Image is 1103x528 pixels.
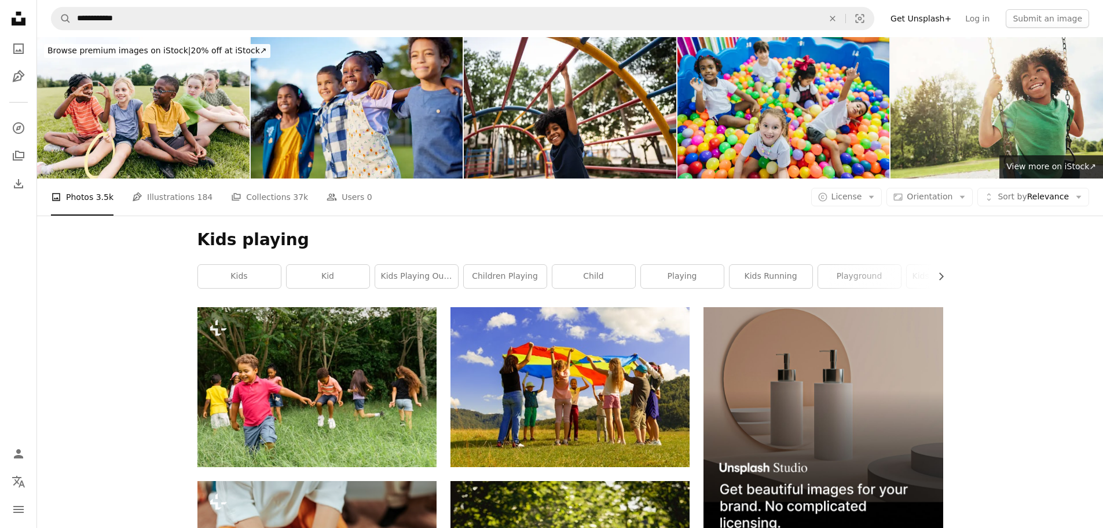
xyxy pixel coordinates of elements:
[231,179,308,216] a: Collections 37k
[998,191,1069,203] span: Relevance
[251,37,463,179] img: Multiethnic group of children friends enjoy together while hugging
[375,265,458,288] a: kids playing outside
[293,191,308,203] span: 37k
[197,307,437,467] img: a group of children playing in a field
[7,65,30,88] a: Illustrations
[977,188,1089,206] button: Sort byRelevance
[907,265,990,288] a: kids playing inside
[132,179,212,216] a: Illustrations 184
[287,265,369,288] a: kid
[37,37,250,179] img: Nature’s Classroom: Kids Learning Through Play
[464,37,676,179] img: Portrait of a boy playing on jungle gym on a playground
[52,8,71,30] button: Search Unsplash
[958,9,996,28] a: Log in
[7,470,30,493] button: Language
[198,265,281,288] a: kids
[930,265,943,288] button: scroll list to the right
[7,144,30,167] a: Collections
[818,265,901,288] a: playground
[51,7,874,30] form: Find visuals sitewide
[37,37,277,65] a: Browse premium images on iStock|20% off at iStock↗
[197,230,943,250] h1: Kids playing
[811,188,882,206] button: License
[831,192,862,201] span: License
[886,188,973,206] button: Orientation
[197,382,437,392] a: a group of children playing in a field
[1006,162,1096,171] span: View more on iStock ↗
[327,179,372,216] a: Users 0
[464,265,547,288] a: children playing
[47,46,267,55] span: 20% off at iStock ↗
[641,265,724,288] a: playing
[367,191,372,203] span: 0
[730,265,812,288] a: kids running
[1006,9,1089,28] button: Submit an image
[846,8,874,30] button: Visual search
[197,191,213,203] span: 184
[7,37,30,60] a: Photos
[820,8,845,30] button: Clear
[552,265,635,288] a: child
[7,172,30,195] a: Download History
[677,37,890,179] img: Portrait of children playing on ball pool in the school playroom
[891,37,1103,179] img: Happy, nature and child on swing in park for fun, adventure and play time on holiday or weekend t...
[999,155,1103,179] a: View more on iStock↗
[47,46,190,55] span: Browse premium images on iStock |
[450,307,690,467] img: group of women standing on green grass field during daytime
[7,442,30,465] a: Log in / Sign up
[7,7,30,32] a: Home — Unsplash
[450,382,690,392] a: group of women standing on green grass field during daytime
[998,192,1027,201] span: Sort by
[7,116,30,140] a: Explore
[884,9,958,28] a: Get Unsplash+
[7,498,30,521] button: Menu
[907,192,952,201] span: Orientation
